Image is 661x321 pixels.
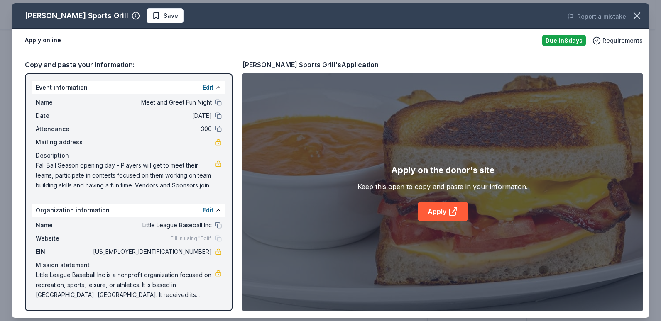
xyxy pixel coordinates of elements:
[164,11,178,21] span: Save
[36,270,215,300] span: Little League Baseball Inc is a nonprofit organization focused on recreation, sports, leisure, or...
[91,247,212,257] span: [US_EMPLOYER_IDENTIFICATION_NUMBER]
[91,124,212,134] span: 300
[36,220,91,230] span: Name
[203,205,213,215] button: Edit
[36,151,222,160] div: Description
[357,182,528,192] div: Keep this open to copy and paste in your information.
[36,160,215,190] span: Fall Ball Season opening day - Players will get to meet their teams, participate in contests focu...
[567,12,626,22] button: Report a mistake
[25,32,61,49] button: Apply online
[36,233,91,243] span: Website
[25,9,128,22] div: [PERSON_NAME] Sports Grill
[147,8,184,23] button: Save
[36,124,91,134] span: Attendance
[25,59,233,70] div: Copy and paste your information:
[391,163,495,177] div: Apply on the donor's site
[91,111,212,121] span: [DATE]
[602,36,643,46] span: Requirements
[91,97,212,107] span: Meet and Greet Fun Night
[592,36,643,46] button: Requirements
[36,260,222,270] div: Mission statement
[36,247,91,257] span: EIN
[203,83,213,92] button: Edit
[32,204,225,217] div: Organization information
[36,97,91,107] span: Name
[171,235,212,242] span: Fill in using "Edit"
[36,111,91,121] span: Date
[542,35,586,46] div: Due in 8 days
[242,59,379,70] div: [PERSON_NAME] Sports Grill's Application
[36,137,91,147] span: Mailing address
[418,202,468,221] a: Apply
[32,81,225,94] div: Event information
[91,220,212,230] span: Little League Baseball Inc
